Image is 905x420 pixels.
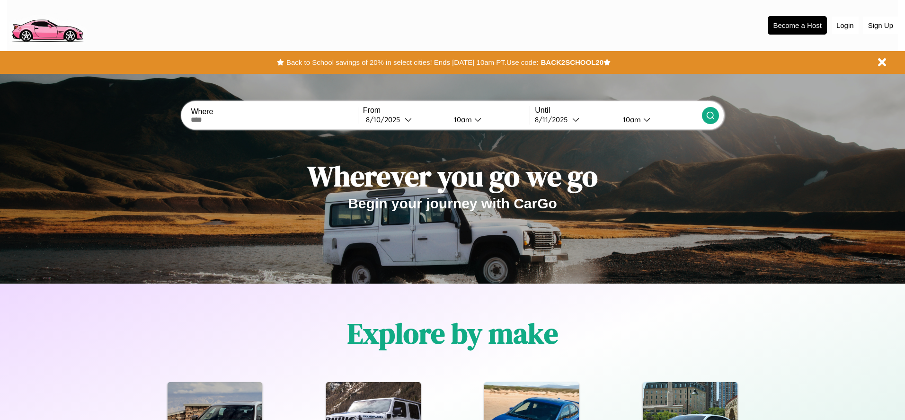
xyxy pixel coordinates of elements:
div: 8 / 10 / 2025 [366,115,405,124]
div: 8 / 11 / 2025 [535,115,572,124]
label: Where [191,107,357,116]
button: 8/10/2025 [363,115,446,125]
div: 10am [449,115,474,124]
button: 10am [446,115,530,125]
button: Become a Host [768,16,827,35]
h1: Explore by make [347,314,558,353]
button: Login [832,17,859,34]
label: From [363,106,530,115]
button: Back to School savings of 20% in select cities! Ends [DATE] 10am PT.Use code: [284,56,541,69]
div: 10am [618,115,643,124]
button: Sign Up [863,17,898,34]
button: 10am [615,115,701,125]
img: logo [7,5,87,45]
b: BACK2SCHOOL20 [541,58,603,66]
label: Until [535,106,701,115]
